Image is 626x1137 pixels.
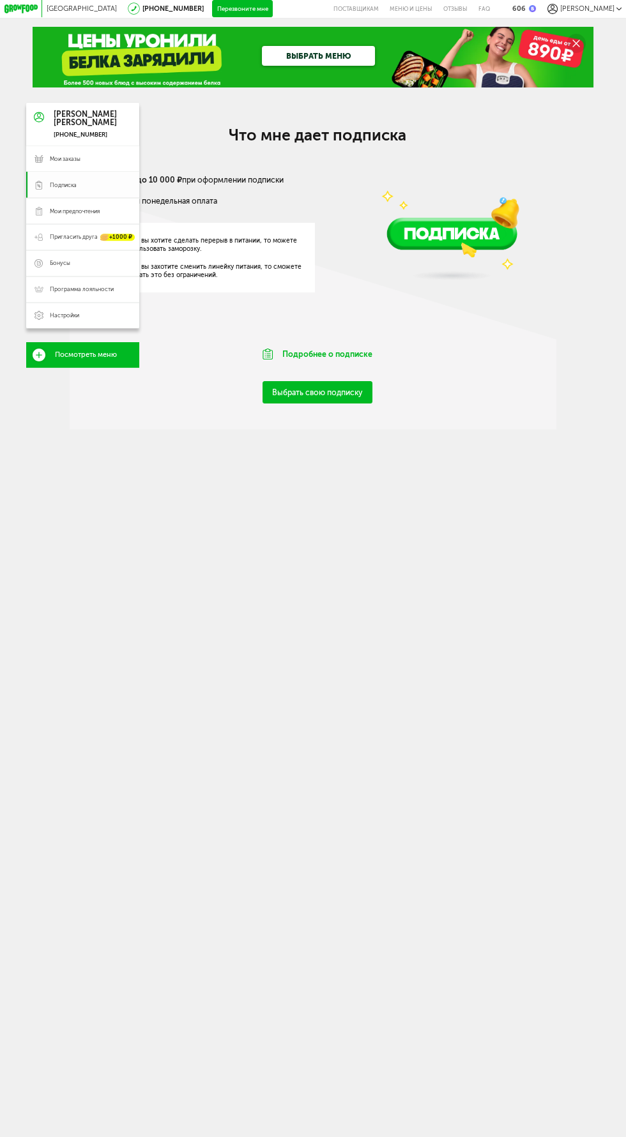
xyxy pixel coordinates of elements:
[26,224,139,250] a: Пригласить друга +1000 ₽
[26,198,139,224] a: Мои предпочтения
[358,125,546,290] img: vUQQD42TP1CeN4SU.png
[50,155,80,163] span: Мои заказы
[50,259,70,267] span: Бонусы
[50,312,79,319] span: Настройки
[50,233,98,241] span: Пригласить друга
[124,236,302,280] span: Если вы хотите сделать перерыв в питании, то можете использовать заморозку. Если вы захотите смен...
[26,342,139,368] a: Посмотреть меню
[263,381,372,403] a: Выбрать свою подписку
[100,234,135,241] div: +1000 ₽
[54,110,117,127] div: [PERSON_NAME] [PERSON_NAME]
[55,351,117,359] span: Посмотреть меню
[47,4,117,13] span: [GEOGRAPHIC_DATA]
[137,175,182,184] b: до 10 000 ₽
[239,338,395,371] div: Подробнее о подписке
[142,4,204,13] a: [PHONE_NUMBER]
[26,303,139,329] a: Настройки
[50,285,114,293] span: Программа лояльности
[144,126,491,144] h2: Что мне дает подписка
[512,4,526,13] div: 606
[50,207,100,215] span: Мои предпочтения
[110,196,217,206] span: Удобная понедельная оплата
[50,181,77,189] span: Подписка
[110,175,284,184] span: Скидку при оформлении подписки
[26,172,139,198] a: Подписка
[529,5,536,12] img: bonus_b.cdccf46.png
[54,131,117,139] div: [PHONE_NUMBER]
[26,250,139,276] a: Бонусы
[560,4,615,13] span: [PERSON_NAME]
[26,276,139,303] a: Программа лояльности
[262,46,375,66] a: ВЫБРАТЬ МЕНЮ
[26,146,139,172] a: Мои заказы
